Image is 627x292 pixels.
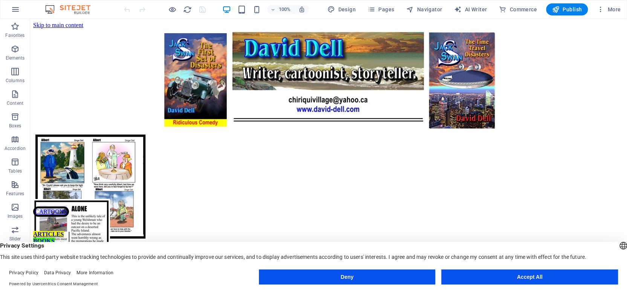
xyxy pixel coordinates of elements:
[496,3,540,15] button: Commerce
[168,5,177,14] button: Click here to leave preview mode and continue editing
[499,6,537,13] span: Commerce
[183,5,192,14] button: reload
[324,3,359,15] div: Design (Ctrl+Alt+Y)
[594,3,624,15] button: More
[324,3,359,15] button: Design
[451,3,490,15] button: AI Writer
[8,213,23,219] p: Images
[8,168,22,174] p: Tables
[365,3,397,15] button: Pages
[546,3,588,15] button: Publish
[9,123,21,129] p: Boxes
[5,32,24,38] p: Favorites
[454,6,487,13] span: AI Writer
[368,6,394,13] span: Pages
[183,5,192,14] i: Reload page
[6,78,24,84] p: Columns
[5,145,26,151] p: Accordion
[327,6,356,13] span: Design
[6,191,24,197] p: Features
[597,6,621,13] span: More
[298,6,305,13] i: On resize automatically adjust zoom level to fit chosen device.
[267,5,294,14] button: 100%
[278,5,291,14] h6: 100%
[9,236,21,242] p: Slider
[406,6,442,13] span: Navigator
[7,100,23,106] p: Content
[552,6,582,13] span: Publish
[43,5,100,14] img: Editor Logo
[403,3,445,15] button: Navigator
[3,3,53,9] a: Skip to main content
[6,55,25,61] p: Elements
